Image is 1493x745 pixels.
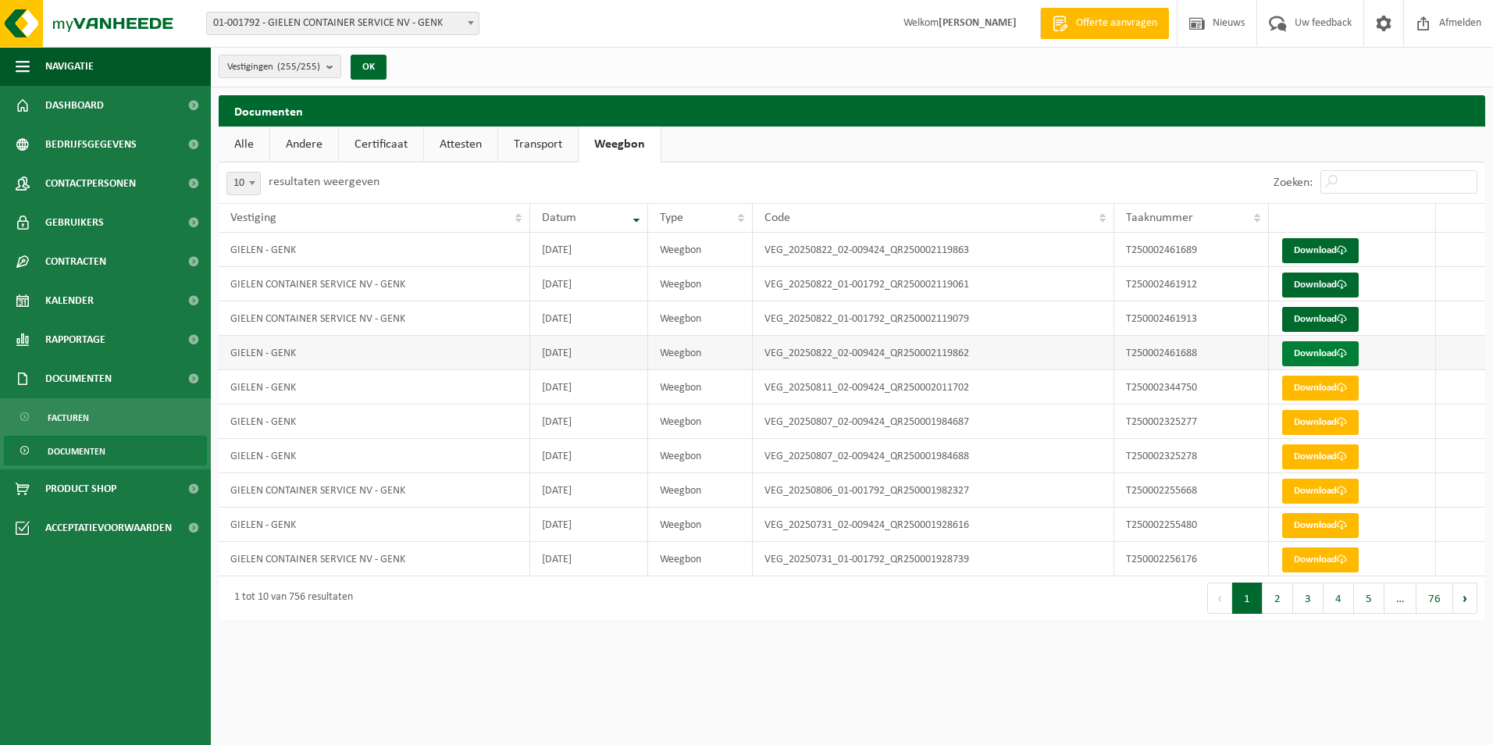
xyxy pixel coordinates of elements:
[753,508,1114,542] td: VEG_20250731_02-009424_QR250001928616
[648,405,753,439] td: Weegbon
[219,439,530,473] td: GIELEN - GENK
[1114,301,1269,336] td: T250002461913
[1282,238,1359,263] a: Download
[1384,583,1416,614] span: …
[753,301,1114,336] td: VEG_20250822_01-001792_QR250002119079
[939,17,1017,29] strong: [PERSON_NAME]
[530,508,648,542] td: [DATE]
[206,12,479,35] span: 01-001792 - GIELEN CONTAINER SERVICE NV - GENK
[648,439,753,473] td: Weegbon
[219,95,1485,126] h2: Documenten
[1282,513,1359,538] a: Download
[270,127,338,162] a: Andere
[1072,16,1161,31] span: Offerte aanvragen
[660,212,683,224] span: Type
[753,439,1114,473] td: VEG_20250807_02-009424_QR250001984688
[648,336,753,370] td: Weegbon
[1114,233,1269,267] td: T250002461689
[1263,583,1293,614] button: 2
[648,301,753,336] td: Weegbon
[530,233,648,267] td: [DATE]
[1453,583,1477,614] button: Next
[219,267,530,301] td: GIELEN CONTAINER SERVICE NV - GENK
[45,86,104,125] span: Dashboard
[753,542,1114,576] td: VEG_20250731_01-001792_QR250001928739
[45,508,172,547] span: Acceptatievoorwaarden
[1293,583,1324,614] button: 3
[45,47,94,86] span: Navigatie
[227,173,260,194] span: 10
[753,267,1114,301] td: VEG_20250822_01-001792_QR250002119061
[530,542,648,576] td: [DATE]
[753,370,1114,405] td: VEG_20250811_02-009424_QR250002011702
[219,370,530,405] td: GIELEN - GENK
[1282,273,1359,298] a: Download
[1114,405,1269,439] td: T250002325277
[579,127,661,162] a: Weegbon
[226,172,261,195] span: 10
[648,370,753,405] td: Weegbon
[45,320,105,359] span: Rapportage
[45,203,104,242] span: Gebruikers
[219,508,530,542] td: GIELEN - GENK
[219,55,341,78] button: Vestigingen(255/255)
[1040,8,1169,39] a: Offerte aanvragen
[753,233,1114,267] td: VEG_20250822_02-009424_QR250002119863
[48,403,89,433] span: Facturen
[219,127,269,162] a: Alle
[48,437,105,466] span: Documenten
[219,336,530,370] td: GIELEN - GENK
[219,405,530,439] td: GIELEN - GENK
[351,55,387,80] button: OK
[4,402,207,432] a: Facturen
[1114,267,1269,301] td: T250002461912
[530,405,648,439] td: [DATE]
[753,405,1114,439] td: VEG_20250807_02-009424_QR250001984687
[45,281,94,320] span: Kalender
[45,242,106,281] span: Contracten
[764,212,790,224] span: Code
[753,473,1114,508] td: VEG_20250806_01-001792_QR250001982327
[648,473,753,508] td: Weegbon
[1282,307,1359,332] a: Download
[1282,376,1359,401] a: Download
[1114,336,1269,370] td: T250002461688
[1114,439,1269,473] td: T250002325278
[530,336,648,370] td: [DATE]
[753,336,1114,370] td: VEG_20250822_02-009424_QR250002119862
[424,127,497,162] a: Attesten
[230,212,276,224] span: Vestiging
[530,267,648,301] td: [DATE]
[339,127,423,162] a: Certificaat
[648,267,753,301] td: Weegbon
[1282,444,1359,469] a: Download
[45,125,137,164] span: Bedrijfsgegevens
[45,164,136,203] span: Contactpersonen
[530,473,648,508] td: [DATE]
[530,301,648,336] td: [DATE]
[648,508,753,542] td: Weegbon
[226,584,353,612] div: 1 tot 10 van 756 resultaten
[219,542,530,576] td: GIELEN CONTAINER SERVICE NV - GENK
[1232,583,1263,614] button: 1
[1126,212,1193,224] span: Taaknummer
[1282,410,1359,435] a: Download
[1207,583,1232,614] button: Previous
[219,233,530,267] td: GIELEN - GENK
[45,469,116,508] span: Product Shop
[530,439,648,473] td: [DATE]
[1282,341,1359,366] a: Download
[542,212,576,224] span: Datum
[1354,583,1384,614] button: 5
[219,301,530,336] td: GIELEN CONTAINER SERVICE NV - GENK
[648,542,753,576] td: Weegbon
[1282,547,1359,572] a: Download
[1114,370,1269,405] td: T250002344750
[648,233,753,267] td: Weegbon
[1114,473,1269,508] td: T250002255668
[1274,176,1313,189] label: Zoeken:
[45,359,112,398] span: Documenten
[4,436,207,465] a: Documenten
[207,12,479,34] span: 01-001792 - GIELEN CONTAINER SERVICE NV - GENK
[227,55,320,79] span: Vestigingen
